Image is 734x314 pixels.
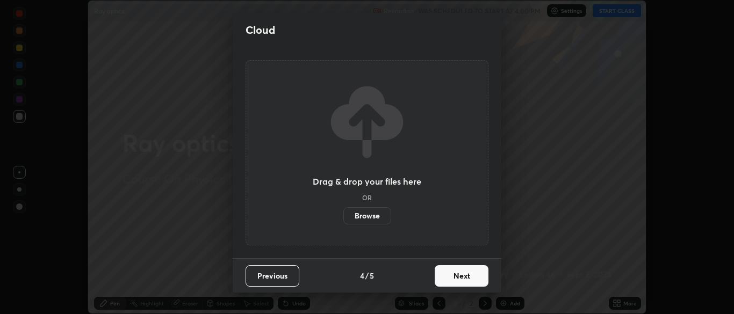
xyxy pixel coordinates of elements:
button: Next [435,265,488,287]
h4: 4 [360,270,364,281]
h5: OR [362,194,372,201]
h2: Cloud [246,23,275,37]
h3: Drag & drop your files here [313,177,421,186]
h4: / [365,270,369,281]
button: Previous [246,265,299,287]
h4: 5 [370,270,374,281]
